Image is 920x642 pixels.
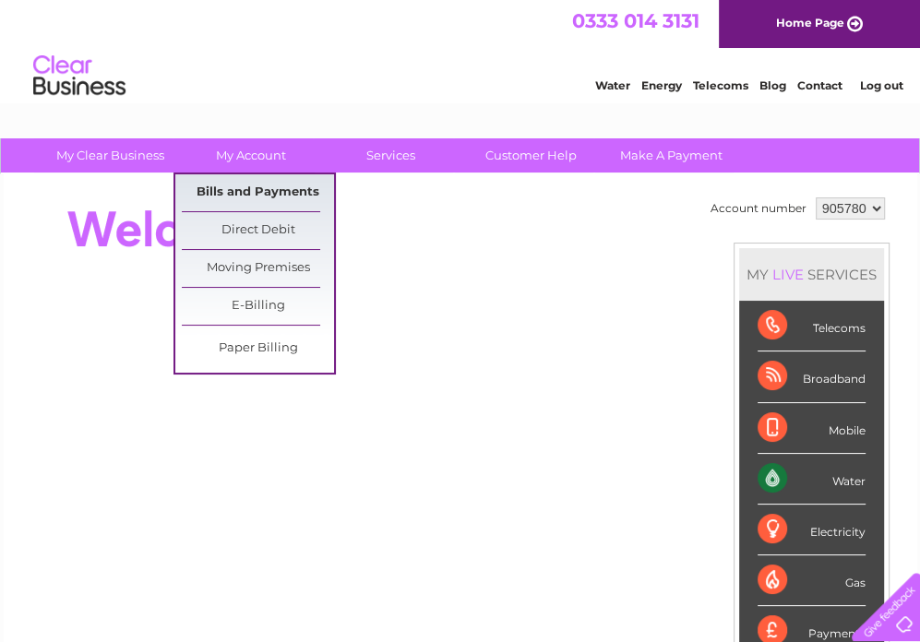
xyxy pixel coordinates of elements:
[455,138,607,172] a: Customer Help
[32,48,126,104] img: logo.png
[758,555,866,606] div: Gas
[758,301,866,351] div: Telecoms
[759,78,786,92] a: Blog
[758,351,866,402] div: Broadband
[182,212,334,249] a: Direct Debit
[34,138,186,172] a: My Clear Business
[25,10,897,89] div: Clear Business is a trading name of Verastar Limited (registered in [GEOGRAPHIC_DATA] No. 3667643...
[706,193,811,224] td: Account number
[315,138,467,172] a: Services
[595,138,747,172] a: Make A Payment
[693,78,748,92] a: Telecoms
[182,250,334,287] a: Moving Premises
[572,9,699,32] a: 0333 014 3131
[739,248,884,301] div: MY SERVICES
[641,78,682,92] a: Energy
[758,505,866,555] div: Electricity
[595,78,630,92] a: Water
[758,403,866,454] div: Mobile
[769,266,807,283] div: LIVE
[174,138,327,172] a: My Account
[859,78,902,92] a: Log out
[182,288,334,325] a: E-Billing
[182,174,334,211] a: Bills and Payments
[758,454,866,505] div: Water
[797,78,842,92] a: Contact
[182,330,334,367] a: Paper Billing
